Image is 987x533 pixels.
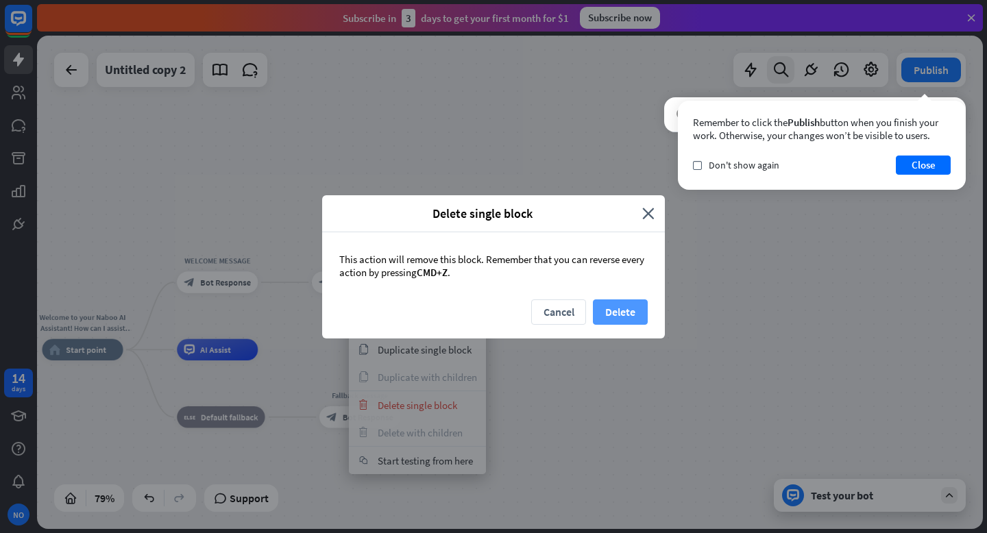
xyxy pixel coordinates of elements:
i: close [642,206,655,221]
span: CMD+Z [417,266,448,279]
button: Open LiveChat chat widget [11,5,52,47]
i: search [674,106,692,123]
button: Delete [593,299,648,325]
span: Publish [788,116,820,129]
button: Close [896,156,951,175]
div: Remember to click the button when you finish your work. Otherwise, your changes won’t be visible ... [693,116,951,142]
span: Don't show again [709,159,779,171]
button: Cancel [531,299,586,325]
span: Delete single block [332,206,632,221]
div: This action will remove this block. Remember that you can reverse every action by pressing . [322,232,665,299]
